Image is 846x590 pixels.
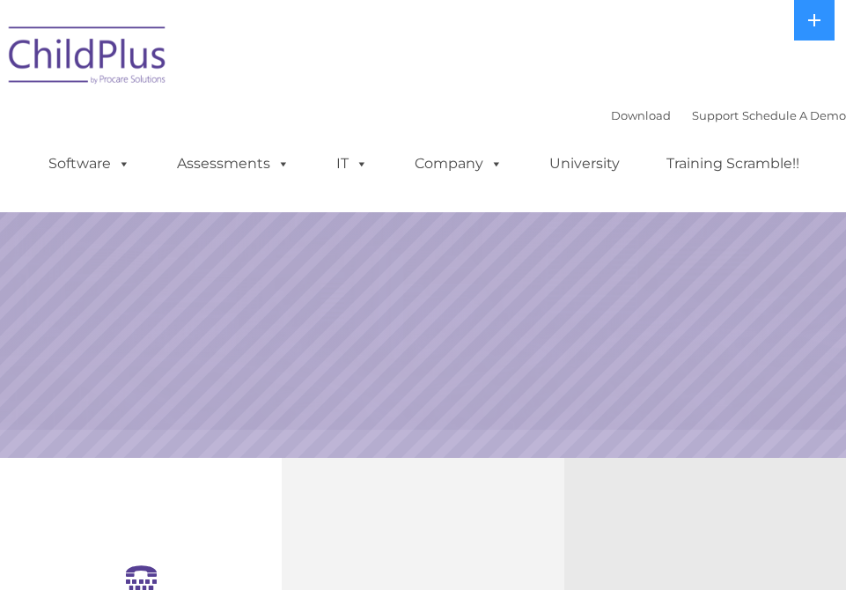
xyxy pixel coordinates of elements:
[397,146,520,181] a: Company
[532,146,637,181] a: University
[575,252,716,289] a: Learn More
[649,146,817,181] a: Training Scramble!!
[692,108,739,122] a: Support
[159,146,307,181] a: Assessments
[611,108,671,122] a: Download
[742,108,846,122] a: Schedule A Demo
[611,108,846,122] font: |
[319,146,386,181] a: IT
[31,146,148,181] a: Software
